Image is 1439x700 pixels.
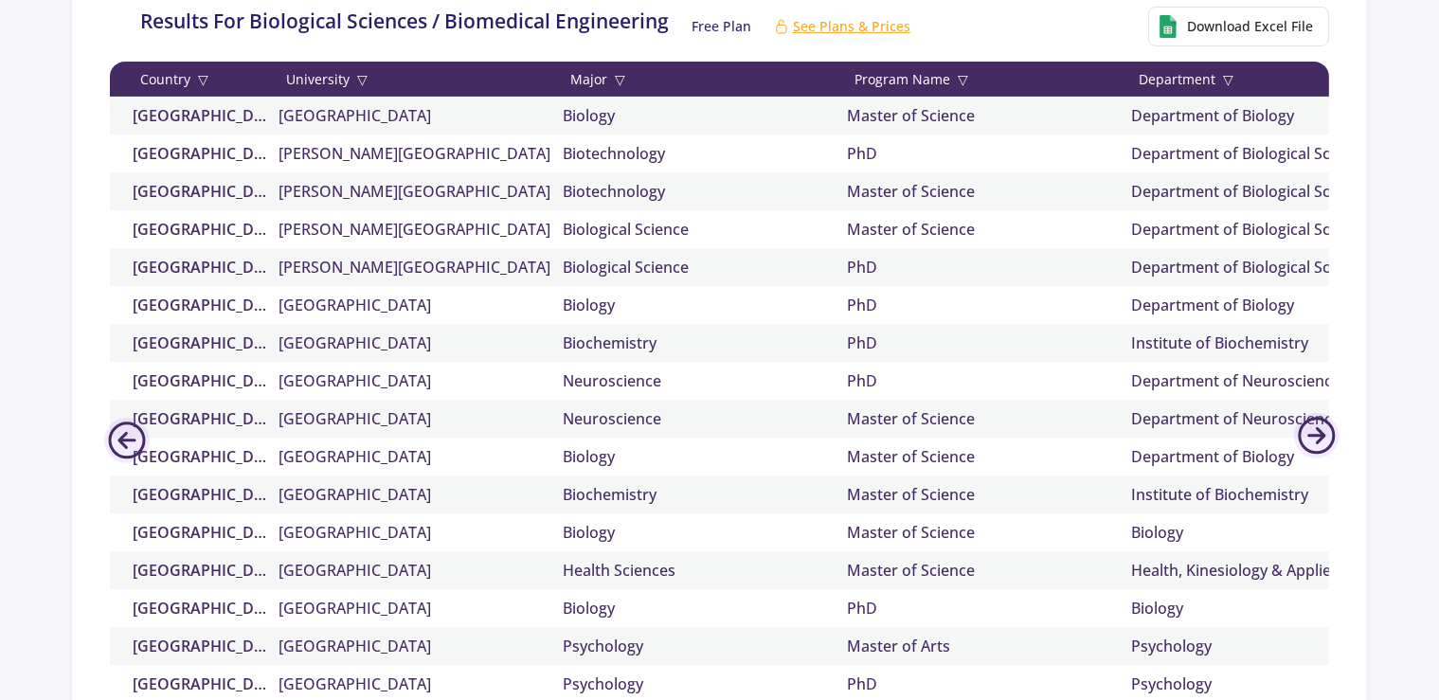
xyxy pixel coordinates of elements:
div: Department of Biology [1131,104,1415,127]
div: Master of Science [847,445,1131,468]
div: Master of Science [847,180,1131,203]
div: [GEOGRAPHIC_DATA] [117,445,279,468]
div: Department of Neuroscience [1131,369,1415,392]
a: [GEOGRAPHIC_DATA] [279,483,563,506]
a: [GEOGRAPHIC_DATA] [279,104,563,127]
div: PhD [847,369,1131,392]
a: [GEOGRAPHIC_DATA] [279,635,563,657]
div: Department of Neuroscience [1131,407,1415,430]
div: Department of Biological Sciences [1131,218,1415,241]
div: Master of Science [847,407,1131,430]
span: Free Plan [692,16,751,36]
div: Neuroscience [563,407,847,430]
a: [GEOGRAPHIC_DATA] [279,559,563,582]
span: ▽ [357,69,368,89]
a: [GEOGRAPHIC_DATA] [279,369,563,392]
div: Psychology [563,673,847,695]
div: Department of Biological Sciences [1131,256,1415,278]
div: Biological Science [563,256,847,278]
div: PhD [847,256,1131,278]
a: [PERSON_NAME][GEOGRAPHIC_DATA] [279,142,563,165]
div: Biology [563,294,847,316]
div: [GEOGRAPHIC_DATA] [117,256,279,278]
span: Download Excel File [1187,16,1313,36]
div: Department of Biological Sciences [1131,142,1415,165]
div: [GEOGRAPHIC_DATA] [117,559,279,582]
div: Master of Arts [847,635,1131,657]
div: Master of Science [847,559,1131,582]
span: See Plans & Prices [793,16,910,36]
div: PhD [847,294,1131,316]
div: Biology [563,104,847,127]
div: [GEOGRAPHIC_DATA] [117,104,279,127]
div: PhD [847,597,1131,619]
a: [GEOGRAPHIC_DATA] [279,673,563,695]
div: [GEOGRAPHIC_DATA] [117,218,279,241]
a: [GEOGRAPHIC_DATA] [279,294,563,316]
div: Program Name [847,69,1131,89]
div: Biochemistry [563,483,847,506]
div: Department [1131,69,1415,89]
div: Master of Science [847,104,1131,127]
div: [GEOGRAPHIC_DATA] [117,483,279,506]
span: ▽ [958,69,968,89]
span: Results For Biological Sciences / Biomedical Engineering [140,7,669,46]
div: Biology [1131,597,1415,619]
div: Health Sciences [563,559,847,582]
a: [GEOGRAPHIC_DATA] [279,597,563,619]
span: ▽ [1223,69,1233,89]
div: Department of Biological Sciences [1131,180,1415,203]
span: ▽ [198,69,208,89]
div: [GEOGRAPHIC_DATA] [117,294,279,316]
div: [GEOGRAPHIC_DATA] [117,369,279,392]
div: PhD [847,142,1131,165]
div: University [279,69,563,89]
div: Institute of Biochemistry [1131,483,1415,506]
div: Department of Biology [1131,294,1415,316]
div: [GEOGRAPHIC_DATA] [117,407,279,430]
div: Neuroscience [563,369,847,392]
div: [GEOGRAPHIC_DATA] [117,180,279,203]
div: Institute of Biochemistry [1131,332,1415,354]
div: [GEOGRAPHIC_DATA] [117,673,279,695]
a: [PERSON_NAME][GEOGRAPHIC_DATA] [279,218,563,241]
a: [GEOGRAPHIC_DATA] [279,332,563,354]
div: Biochemistry [563,332,847,354]
div: Psychology [1131,673,1415,695]
div: [GEOGRAPHIC_DATA] [117,332,279,354]
div: Biology [563,521,847,544]
div: Master of Science [847,483,1131,506]
div: Biology [563,445,847,468]
div: PhD [847,332,1131,354]
div: [GEOGRAPHIC_DATA] [117,142,279,165]
div: Master of Science [847,218,1131,241]
div: Department of Biology [1131,445,1415,468]
div: Psychology [1131,635,1415,657]
a: [GEOGRAPHIC_DATA] [279,407,563,430]
div: Biology [563,597,847,619]
div: Biotechnology [563,142,847,165]
div: Major [563,69,847,89]
div: Health, Kinesiology & Applied Physiology [1131,559,1415,582]
a: [GEOGRAPHIC_DATA] [279,521,563,544]
div: [GEOGRAPHIC_DATA] [117,521,279,544]
a: [PERSON_NAME][GEOGRAPHIC_DATA] [279,256,563,278]
div: Master of Science [847,521,1131,544]
div: [GEOGRAPHIC_DATA] [117,597,279,619]
div: Country [117,69,279,89]
div: Psychology [563,635,847,657]
a: [PERSON_NAME][GEOGRAPHIC_DATA] [279,180,563,203]
a: [GEOGRAPHIC_DATA] [279,445,563,468]
div: [GEOGRAPHIC_DATA] [117,635,279,657]
div: Biological Science [563,218,847,241]
span: ▽ [615,69,625,89]
div: Biology [1131,521,1415,544]
div: PhD [847,673,1131,695]
div: Biotechnology [563,180,847,203]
